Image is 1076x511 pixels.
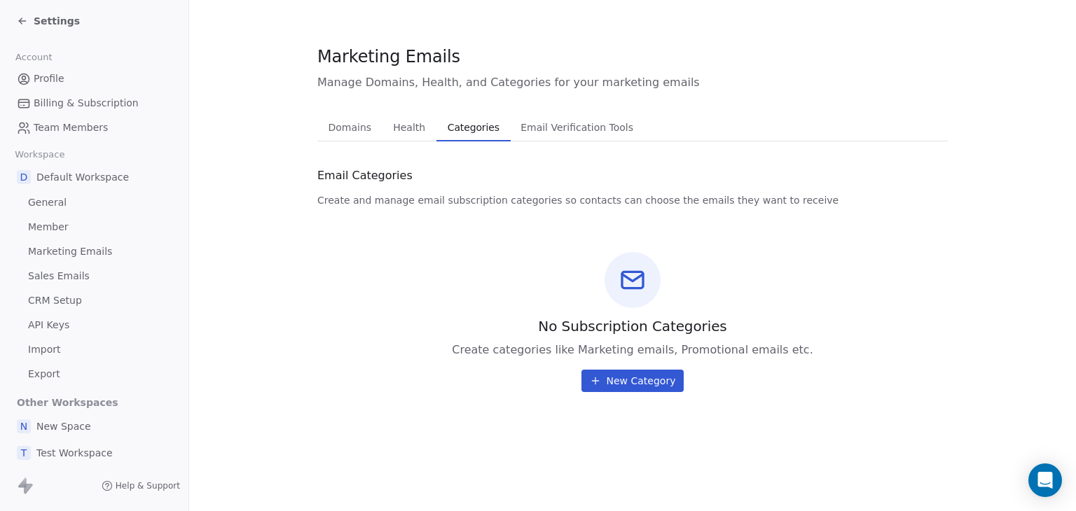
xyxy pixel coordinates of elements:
span: Member [28,220,69,234]
span: Workspace [9,144,71,165]
div: Open Intercom Messenger [1028,463,1062,497]
a: Marketing Emails [11,240,177,263]
span: Billing & Subscription [34,96,139,111]
span: Create categories like Marketing emails, Promotional emails etc. [452,342,813,358]
span: Marketing Emails [28,244,112,259]
span: New Category [607,374,676,388]
span: Test Workspace [36,446,113,460]
a: Export [11,363,177,386]
span: Email Categories [317,167,413,184]
span: No Subscription Categories [452,316,813,336]
span: Account [9,47,58,68]
span: Import [28,342,60,357]
a: Team Members [11,116,177,139]
span: Sales Emails [28,269,90,283]
a: General [11,191,177,214]
a: Billing & Subscription [11,92,177,115]
span: Team Members [34,120,108,135]
span: CRM Setup [28,293,82,308]
a: CRM Setup [11,289,177,312]
span: API Keys [28,318,69,332]
span: Health [387,118,431,137]
a: Help & Support [102,480,180,491]
a: Member [11,216,177,239]
a: Sales Emails [11,265,177,288]
a: Profile [11,67,177,90]
span: Profile [34,71,64,86]
span: T [17,446,31,460]
span: Email Verification Tools [515,118,639,137]
span: Marketing Emails [317,46,460,67]
span: New Space [36,419,91,433]
span: Default Workspace [36,170,129,184]
a: Import [11,338,177,361]
span: General [28,195,67,210]
span: Other Workspaces [11,391,124,414]
span: Categories [442,118,505,137]
span: Manage Domains, Health, and Categories for your marketing emails [317,74,948,91]
span: D [17,170,31,184]
span: Export [28,367,60,381]
button: New Category [581,370,684,392]
span: Domains [323,118,378,137]
a: API Keys [11,314,177,337]
a: Settings [17,14,80,28]
span: N [17,419,31,433]
span: Help & Support [116,480,180,491]
span: Create and manage email subscription categories so contacts can choose the emails they want to re... [317,193,839,207]
span: Settings [34,14,80,28]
